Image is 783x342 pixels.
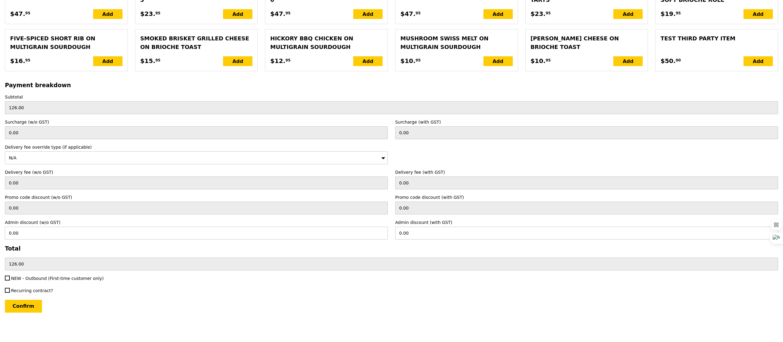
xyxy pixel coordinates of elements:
[140,9,155,18] span: $23.
[546,58,551,63] span: 95
[531,34,643,51] div: [PERSON_NAME] Cheese on Brioche Toast
[93,9,123,19] div: Add
[660,56,675,65] span: $50.
[660,9,675,18] span: $19.
[531,9,546,18] span: $23.
[11,276,104,281] span: NEW - Outbound (First-time customer only)
[155,11,161,16] span: 95
[546,11,551,16] span: 95
[25,11,30,16] span: 95
[140,56,155,65] span: $15.
[400,9,415,18] span: $47.
[395,194,778,200] label: Promo code discount (with GST)
[5,300,42,313] input: Confirm
[395,169,778,175] label: Delivery fee (with GST)
[5,288,10,293] input: Recurring contract?
[270,56,285,65] span: $12.
[270,9,285,18] span: $47.
[223,9,252,19] div: Add
[5,144,388,150] label: Delivery fee override type (if applicable)
[5,169,388,175] label: Delivery fee (w/o GST)
[286,11,291,16] span: 95
[5,119,388,125] label: Surcharge (w/o GST)
[5,82,778,88] h3: Payment breakdown
[676,58,681,63] span: 00
[93,56,123,66] div: Add
[400,56,415,65] span: $10.
[531,56,546,65] span: $10.
[400,34,513,51] div: Mushroom Swiss Melt on Multigrain Sourdough
[353,56,383,66] div: Add
[676,11,681,16] span: 95
[415,58,421,63] span: 95
[743,56,773,66] div: Add
[223,56,252,66] div: Add
[140,34,253,51] div: Smoked Brisket Grilled Cheese on Brioche Toast
[483,56,513,66] div: Add
[395,119,778,125] label: Surcharge (with GST)
[155,58,161,63] span: 95
[613,9,643,19] div: Add
[11,288,53,293] span: Recurring contract?
[483,9,513,19] div: Add
[25,58,30,63] span: 95
[10,34,123,51] div: Five‑spiced Short Rib on Multigrain Sourdough
[5,219,388,225] label: Admin discount (w/o GST)
[270,34,383,51] div: Hickory BBQ Chicken on Multigrain Sourdough
[286,58,291,63] span: 95
[5,94,778,100] label: Subtotal
[5,276,10,281] input: NEW - Outbound (First-time customer only)
[9,155,17,160] span: N/A
[10,9,25,18] span: $47.
[353,9,383,19] div: Add
[5,194,388,200] label: Promo code discount (w/o GST)
[415,11,421,16] span: 95
[395,219,778,225] label: Admin discount (with GST)
[660,34,773,43] div: Test third party item
[613,56,643,66] div: Add
[10,56,25,65] span: $16.
[5,245,778,252] h3: Total
[743,9,773,19] div: Add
